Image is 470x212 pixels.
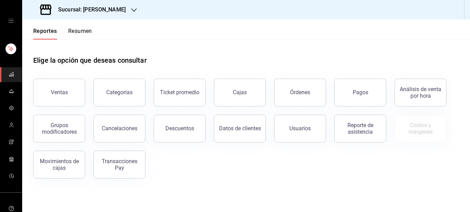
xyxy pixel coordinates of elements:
[219,125,261,132] div: Datos de clientes
[102,125,137,132] div: Cancelaciones
[289,125,311,132] div: Usuarios
[53,6,126,14] h3: Sucursal: [PERSON_NAME]
[33,28,57,39] button: Reportes
[33,115,85,142] button: Grupos modificadores
[395,115,446,142] button: Contrata inventarios para ver este reporte
[33,55,147,65] h1: Elige la opción que deseas consultar
[339,122,382,135] div: Reporte de asistencia
[38,158,81,171] div: Movimientos de cajas
[399,86,442,99] div: Análisis de venta por hora
[51,89,68,96] div: Ventas
[160,89,199,96] div: Ticket promedio
[98,158,141,171] div: Transacciones Pay
[154,115,206,142] button: Descuentos
[93,115,145,142] button: Cancelaciones
[33,79,85,106] button: Ventas
[154,79,206,106] button: Ticket promedio
[33,28,92,39] div: navigation tabs
[165,125,194,132] div: Descuentos
[399,122,442,135] div: Costos y márgenes
[38,122,81,135] div: Grupos modificadores
[214,115,266,142] button: Datos de clientes
[93,79,145,106] button: Categorías
[33,151,85,178] button: Movimientos de cajas
[233,89,247,96] div: Cajas
[290,89,310,96] div: Órdenes
[8,18,14,24] button: open drawer
[334,79,386,106] button: Pagos
[395,79,446,106] button: Análisis de venta por hora
[214,79,266,106] button: Cajas
[334,115,386,142] button: Reporte de asistencia
[106,89,133,96] div: Categorías
[353,89,368,96] div: Pagos
[274,79,326,106] button: Órdenes
[274,115,326,142] button: Usuarios
[68,28,92,39] button: Resumen
[93,151,145,178] button: Transacciones Pay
